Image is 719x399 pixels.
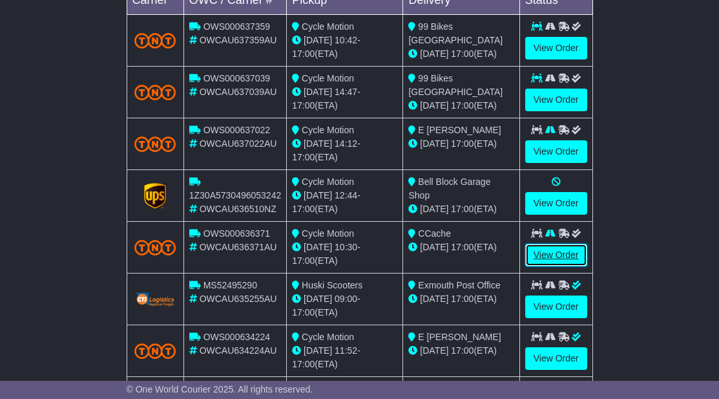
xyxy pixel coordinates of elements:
[451,294,474,304] span: 17:00
[203,332,271,342] span: OWS000634224
[203,280,257,290] span: MS52495290
[451,204,474,214] span: 17:00
[418,280,500,290] span: Exmouth Post Office
[304,345,332,356] span: [DATE]
[525,140,587,163] a: View Order
[420,100,448,111] span: [DATE]
[302,280,362,290] span: Huski Scooters
[200,87,277,97] span: OWCAU637039AU
[292,307,315,318] span: 17:00
[200,204,276,214] span: OWCAU636510NZ
[525,347,587,370] a: View Order
[203,21,271,32] span: OWS000637359
[292,100,315,111] span: 17:00
[304,35,332,45] span: [DATE]
[292,152,315,162] span: 17:00
[302,21,354,32] span: Cycle Motion
[302,177,354,187] span: Cycle Motion
[200,35,277,45] span: OWCAU637359AU
[335,242,357,252] span: 10:30
[525,192,587,215] a: View Order
[134,292,176,307] img: GetCarrierServiceLogo
[200,345,277,356] span: OWCAU634224AU
[144,183,166,209] img: GetCarrierServiceLogo
[292,49,315,59] span: 17:00
[420,345,448,356] span: [DATE]
[292,241,397,268] div: - (ETA)
[525,244,587,266] a: View Order
[292,137,397,164] div: - (ETA)
[418,228,451,239] span: CCache
[408,292,514,306] div: (ETA)
[335,345,357,356] span: 11:52
[525,296,587,318] a: View Order
[292,189,397,216] div: - (ETA)
[335,87,357,97] span: 14:47
[408,202,514,216] div: (ETA)
[304,87,332,97] span: [DATE]
[525,37,587,59] a: View Order
[200,138,277,149] span: OWCAU637022AU
[420,204,448,214] span: [DATE]
[302,125,354,135] span: Cycle Motion
[420,49,448,59] span: [DATE]
[292,204,315,214] span: 17:00
[189,190,281,200] span: 1Z30A5730496053242
[451,100,474,111] span: 17:00
[335,190,357,200] span: 12:44
[200,294,277,304] span: OWCAU635255AU
[451,345,474,356] span: 17:00
[304,138,332,149] span: [DATE]
[408,137,514,151] div: (ETA)
[335,294,357,304] span: 09:00
[302,332,354,342] span: Cycle Motion
[418,332,501,342] span: E [PERSON_NAME]
[420,242,448,252] span: [DATE]
[451,242,474,252] span: 17:00
[408,47,514,61] div: (ETA)
[304,190,332,200] span: [DATE]
[408,177,490,200] span: Bell Block Garage Shop
[203,228,271,239] span: OWS000636371
[408,344,514,358] div: (ETA)
[304,294,332,304] span: [DATE]
[420,294,448,304] span: [DATE]
[292,85,397,113] div: - (ETA)
[127,384,313,394] span: © One World Courier 2025. All rights reserved.
[134,240,176,255] img: TNT_Domestic.png
[292,359,315,369] span: 17:00
[420,138,448,149] span: [DATE]
[292,34,397,61] div: - (ETA)
[451,138,474,149] span: 17:00
[408,241,514,254] div: (ETA)
[292,292,397,319] div: - (ETA)
[335,35,357,45] span: 10:42
[408,99,514,113] div: (ETA)
[335,138,357,149] span: 14:12
[134,343,176,359] img: TNT_Domestic.png
[418,125,501,135] span: E [PERSON_NAME]
[134,136,176,152] img: TNT_Domestic.png
[292,255,315,266] span: 17:00
[292,344,397,371] div: - (ETA)
[302,73,354,83] span: Cycle Motion
[203,73,271,83] span: OWS000637039
[525,89,587,111] a: View Order
[134,85,176,100] img: TNT_Domestic.png
[304,242,332,252] span: [DATE]
[203,125,271,135] span: OWS000637022
[451,49,474,59] span: 17:00
[134,33,176,49] img: TNT_Domestic.png
[302,228,354,239] span: Cycle Motion
[200,242,277,252] span: OWCAU636371AU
